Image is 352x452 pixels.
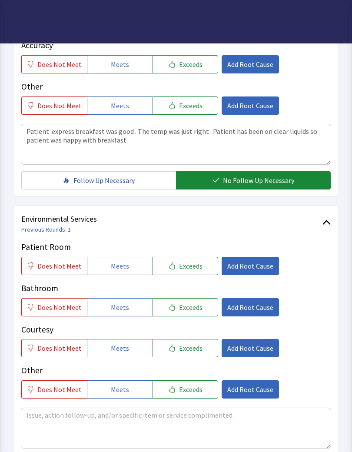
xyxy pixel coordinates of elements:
div: Essentials [85,6,120,16]
button: Does Not Meet [21,298,87,316]
span: Exceeds [179,302,203,312]
button: Does Not Meet [21,55,87,73]
span: Does Not Meet [37,59,82,70]
button: Add Root Cause [222,257,279,275]
span: Does Not Meet [37,261,82,271]
button: Exceeds [153,380,218,399]
button: Exceeds [153,55,218,73]
button: Add Root Cause [222,339,279,357]
button: Does Not Meet [21,380,87,399]
span: Meets [111,302,129,312]
button: Exceeds [153,298,218,316]
button: Meets [87,96,153,115]
button: Exceeds [153,339,218,357]
span: Exceeds [179,384,203,395]
span: Environmental Services [21,213,322,225]
button: Meets [87,339,153,357]
button: Action Items [249,2,302,20]
a: Dashboard [15,22,66,43]
span: Add Root Cause [227,384,273,395]
span: Exceeds [179,343,203,353]
a: Previous Rounds: 1 [21,226,71,233]
span: Add Root Cause [227,261,273,271]
p: Courtesy [21,323,331,336]
button: Exceeds [153,257,218,275]
p: Bathroom [21,282,331,295]
button: Does Not Meet [21,339,87,357]
span: Add Root Cause [227,302,273,312]
p: Accuracy [21,39,331,52]
span: Meets [111,59,129,70]
span: Meets [111,261,129,271]
p: Other [21,364,331,377]
span: Does Not Meet [37,343,82,353]
span: Exceeds [179,59,203,70]
button: Add Root Cause [222,380,279,399]
span: No Follow Up Necessary [223,175,294,186]
span: Exceeds [179,100,203,111]
button: Data Upload [206,23,266,39]
p: Patient Room [21,241,331,253]
span: Follow Up Necessary [73,175,135,186]
span: Meets [111,343,129,353]
span: Add Root Cause [227,343,273,353]
span: Meets [111,384,129,395]
button: No Follow Up Necessary [176,171,331,189]
p: Other [21,80,331,93]
span: Does Not Meet [37,302,82,312]
button: Meets [87,298,153,316]
button: Meets [87,380,153,399]
button: Menu [302,2,337,20]
span: Add Root Cause [227,100,273,111]
img: experiencia_logo.png [20,4,76,18]
span: Does Not Meet [37,384,82,395]
button: Meets [87,257,153,275]
button: Does Not Meet [21,257,87,275]
button: Add Root Cause [222,96,279,115]
a: Rounding [69,22,116,43]
span: Add Root Cause [227,59,273,70]
button: Add Root Cause [222,55,279,73]
button: Exceeds [153,96,218,115]
button: Add Root Cause [222,298,279,316]
p: UT Medical - [GEOGRAPHIC_DATA][US_STATE] [124,4,249,18]
button: Follow Up Necessary [21,171,176,189]
span: Exceeds [179,261,203,271]
span: Does Not Meet [37,100,82,111]
button: Meets [87,55,153,73]
a: Surveys [161,22,201,43]
span: Meets [111,100,129,111]
a: Reports [118,22,159,43]
button: Does Not Meet [21,96,87,115]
